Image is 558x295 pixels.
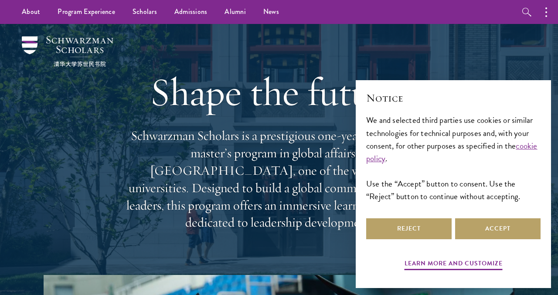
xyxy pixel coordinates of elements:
button: Accept [455,218,541,239]
img: Schwarzman Scholars [22,36,113,67]
a: cookie policy [366,139,538,165]
h2: Notice [366,91,541,105]
button: Reject [366,218,452,239]
button: Learn more and customize [405,258,503,271]
p: Schwarzman Scholars is a prestigious one-year, fully funded master’s program in global affairs at... [122,127,436,231]
h1: Shape the future. [122,68,436,116]
div: We and selected third parties use cookies or similar technologies for technical purposes and, wit... [366,114,541,202]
